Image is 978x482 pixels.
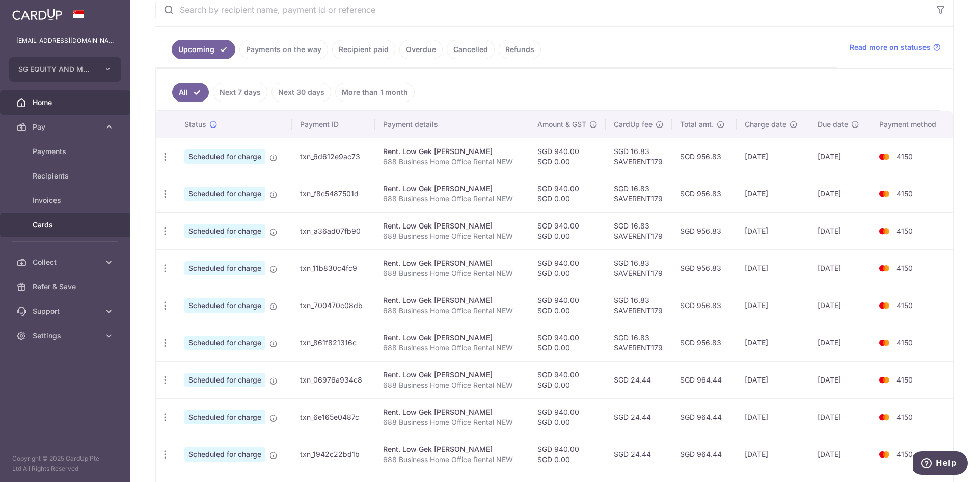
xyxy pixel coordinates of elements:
span: Recipients [33,171,100,181]
td: [DATE] [737,138,809,175]
span: 4150 [896,413,913,421]
td: [DATE] [809,398,871,436]
a: Next 7 days [213,83,267,102]
td: [DATE] [809,324,871,361]
td: [DATE] [809,175,871,212]
span: 4150 [896,189,913,198]
td: SGD 16.83 SAVERENT179 [606,324,672,361]
td: SGD 940.00 SGD 0.00 [529,138,606,175]
span: Pay [33,122,100,132]
span: Scheduled for charge [184,298,265,313]
span: Scheduled for charge [184,261,265,275]
td: SGD 940.00 SGD 0.00 [529,361,606,398]
span: Scheduled for charge [184,187,265,201]
td: [DATE] [809,361,871,398]
td: [DATE] [737,249,809,287]
span: 4150 [896,375,913,384]
a: Read more on statuses [850,42,941,53]
span: Amount & GST [537,119,586,130]
td: SGD 16.83 SAVERENT179 [606,138,672,175]
a: Cancelled [447,40,495,59]
td: SGD 16.83 SAVERENT179 [606,287,672,324]
p: 688 Business Home Office Rental NEW [383,194,521,204]
a: Upcoming [172,40,235,59]
td: SGD 956.83 [672,249,737,287]
td: txn_f8c5487501d [292,175,375,212]
span: CardUp fee [614,119,653,130]
p: 688 Business Home Office Rental NEW [383,343,521,353]
td: SGD 16.83 SAVERENT179 [606,212,672,249]
td: txn_a36ad07fb90 [292,212,375,249]
img: Bank Card [874,448,894,461]
td: [DATE] [809,138,871,175]
td: SGD 940.00 SGD 0.00 [529,287,606,324]
td: [DATE] [737,436,809,473]
img: Bank Card [874,411,894,423]
div: Rent. Low Gek [PERSON_NAME] [383,184,521,194]
td: [DATE] [809,287,871,324]
div: Rent. Low Gek [PERSON_NAME] [383,146,521,157]
td: SGD 24.44 [606,398,672,436]
span: Status [184,119,206,130]
div: Rent. Low Gek [PERSON_NAME] [383,370,521,380]
td: txn_1942c22bd1b [292,436,375,473]
td: SGD 24.44 [606,361,672,398]
td: txn_6e165e0487c [292,398,375,436]
span: Cards [33,220,100,230]
td: [DATE] [737,324,809,361]
a: Overdue [399,40,443,59]
div: Rent. Low Gek [PERSON_NAME] [383,407,521,417]
span: 4150 [896,226,913,235]
td: SGD 16.83 SAVERENT179 [606,249,672,287]
td: [DATE] [809,436,871,473]
iframe: Opens a widget where you can find more information [913,451,968,477]
td: SGD 956.83 [672,324,737,361]
td: SGD 964.44 [672,436,737,473]
td: [DATE] [737,361,809,398]
p: 688 Business Home Office Rental NEW [383,157,521,167]
p: 688 Business Home Office Rental NEW [383,417,521,427]
span: Support [33,306,100,316]
td: txn_700470c08db [292,287,375,324]
div: Rent. Low Gek [PERSON_NAME] [383,444,521,454]
td: SGD 940.00 SGD 0.00 [529,324,606,361]
th: Payment ID [292,111,375,138]
td: [DATE] [737,287,809,324]
span: 4150 [896,152,913,161]
img: Bank Card [874,374,894,386]
td: txn_11b830c4fc9 [292,249,375,287]
td: SGD 940.00 SGD 0.00 [529,249,606,287]
a: All [172,83,209,102]
td: [DATE] [809,212,871,249]
td: [DATE] [809,249,871,287]
td: SGD 24.44 [606,436,672,473]
img: Bank Card [874,262,894,274]
span: Settings [33,331,100,341]
td: [DATE] [737,212,809,249]
div: Rent. Low Gek [PERSON_NAME] [383,295,521,306]
td: txn_06976a934c8 [292,361,375,398]
th: Payment details [375,111,529,138]
span: Total amt. [680,119,714,130]
a: More than 1 month [335,83,415,102]
a: Recipient paid [332,40,395,59]
span: 4150 [896,264,913,272]
img: Bank Card [874,225,894,237]
img: Bank Card [874,337,894,349]
td: txn_6d612e9ac73 [292,138,375,175]
span: Scheduled for charge [184,336,265,350]
td: SGD 964.44 [672,361,737,398]
td: SGD 956.83 [672,175,737,212]
p: 688 Business Home Office Rental NEW [383,454,521,465]
span: Scheduled for charge [184,149,265,164]
td: SGD 956.83 [672,287,737,324]
span: Payments [33,146,100,157]
span: Scheduled for charge [184,224,265,238]
td: [DATE] [737,175,809,212]
img: Bank Card [874,188,894,200]
div: Rent. Low Gek [PERSON_NAME] [383,221,521,231]
td: [DATE] [737,398,809,436]
th: Payment method [871,111,953,138]
img: Bank Card [874,150,894,163]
